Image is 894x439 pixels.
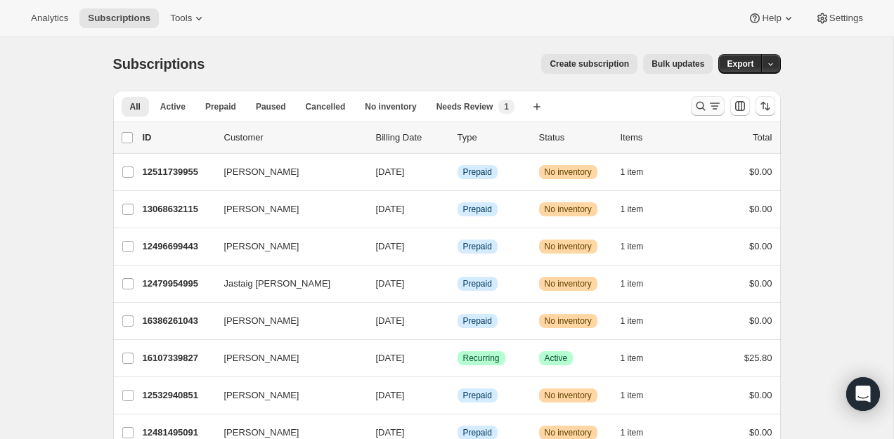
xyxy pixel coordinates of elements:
span: 1 item [621,241,644,252]
span: $0.00 [749,204,772,214]
span: Jastaig [PERSON_NAME] [224,277,331,291]
div: 13068632115[PERSON_NAME][DATE]InfoPrepaidWarningNo inventory1 item$0.00 [143,199,772,219]
span: [PERSON_NAME] [224,314,299,328]
span: Analytics [31,13,68,24]
span: [DATE] [376,390,405,400]
span: $0.00 [749,166,772,177]
button: 1 item [621,162,659,182]
span: [PERSON_NAME] [224,351,299,365]
span: No inventory [545,427,592,438]
button: [PERSON_NAME] [216,347,356,369]
span: No inventory [545,204,592,215]
button: Analytics [22,8,77,28]
span: Subscriptions [88,13,150,24]
div: 12511739955[PERSON_NAME][DATE]InfoPrepaidWarningNo inventory1 item$0.00 [143,162,772,182]
span: 1 item [621,166,644,178]
div: 12496699443[PERSON_NAME][DATE]InfoPrepaidWarningNo inventory1 item$0.00 [143,237,772,256]
span: Prepaid [463,427,492,438]
button: 1 item [621,237,659,256]
span: 1 item [621,390,644,401]
button: 1 item [621,311,659,331]
p: Status [539,131,609,145]
button: Export [718,54,762,74]
span: No inventory [545,241,592,252]
span: Active [545,353,568,364]
span: Prepaid [463,166,492,178]
span: $0.00 [749,315,772,326]
p: Customer [224,131,365,145]
span: $0.00 [749,427,772,438]
span: Prepaid [205,101,236,112]
button: Customize table column order and visibility [730,96,750,116]
div: Type [458,131,528,145]
p: Billing Date [376,131,446,145]
button: Settings [807,8,872,28]
p: 12511739955 [143,165,213,179]
span: [PERSON_NAME] [224,165,299,179]
span: [DATE] [376,241,405,251]
button: 1 item [621,386,659,405]
button: Tools [162,8,214,28]
span: [PERSON_NAME] [224,202,299,216]
p: 16107339827 [143,351,213,365]
button: Create new view [526,97,548,117]
span: Prepaid [463,315,492,327]
span: Paused [256,101,286,112]
span: Export [727,58,753,70]
span: Needs Review [436,101,493,112]
span: 1 item [621,278,644,289]
button: Jastaig [PERSON_NAME] [216,273,356,295]
span: 1 item [621,427,644,438]
span: 1 [504,101,509,112]
span: [DATE] [376,204,405,214]
span: Prepaid [463,278,492,289]
span: No inventory [365,101,416,112]
button: [PERSON_NAME] [216,198,356,221]
span: $25.80 [744,353,772,363]
span: [DATE] [376,353,405,363]
p: ID [143,131,213,145]
span: 1 item [621,315,644,327]
span: [PERSON_NAME] [224,240,299,254]
div: 16386261043[PERSON_NAME][DATE]InfoPrepaidWarningNo inventory1 item$0.00 [143,311,772,331]
span: 1 item [621,204,644,215]
button: Search and filter results [691,96,725,116]
button: [PERSON_NAME] [216,161,356,183]
div: Open Intercom Messenger [846,377,880,411]
span: No inventory [545,166,592,178]
p: 12496699443 [143,240,213,254]
div: Items [621,131,691,145]
p: 12532940851 [143,388,213,402]
span: [DATE] [376,278,405,289]
span: [DATE] [376,427,405,438]
button: [PERSON_NAME] [216,384,356,407]
span: All [130,101,141,112]
button: Bulk updates [643,54,713,74]
span: No inventory [545,278,592,289]
span: Cancelled [306,101,346,112]
span: [PERSON_NAME] [224,388,299,402]
button: Help [739,8,803,28]
button: [PERSON_NAME] [216,310,356,332]
span: Active [160,101,186,112]
span: Create subscription [550,58,629,70]
button: Subscriptions [79,8,159,28]
div: IDCustomerBilling DateTypeStatusItemsTotal [143,131,772,145]
span: $0.00 [749,390,772,400]
span: Settings [829,13,863,24]
span: Tools [170,13,192,24]
div: 16107339827[PERSON_NAME][DATE]SuccessRecurringSuccessActive1 item$25.80 [143,348,772,368]
span: Prepaid [463,241,492,252]
span: $0.00 [749,278,772,289]
span: No inventory [545,315,592,327]
span: 1 item [621,353,644,364]
div: 12479954995Jastaig [PERSON_NAME][DATE]InfoPrepaidWarningNo inventory1 item$0.00 [143,274,772,294]
span: [DATE] [376,166,405,177]
span: Subscriptions [113,56,205,72]
button: 1 item [621,199,659,219]
button: [PERSON_NAME] [216,235,356,258]
span: [DATE] [376,315,405,326]
span: Bulk updates [652,58,704,70]
span: Prepaid [463,204,492,215]
p: 12479954995 [143,277,213,291]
